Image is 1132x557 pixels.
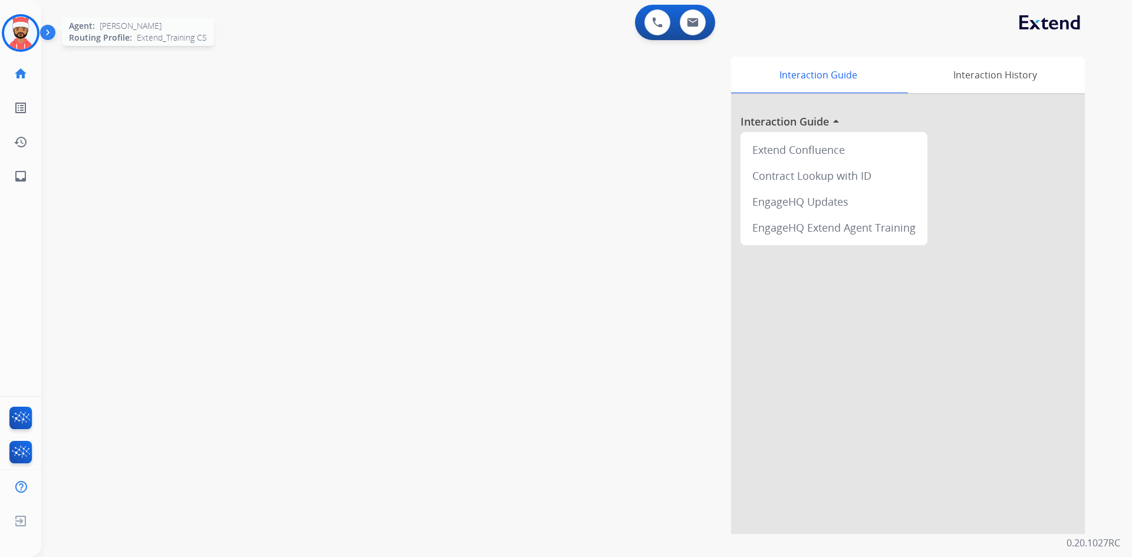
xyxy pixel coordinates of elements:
[731,57,905,93] div: Interaction Guide
[69,20,95,32] span: Agent:
[745,163,923,189] div: Contract Lookup with ID
[14,135,28,149] mat-icon: history
[745,137,923,163] div: Extend Confluence
[14,67,28,81] mat-icon: home
[4,17,37,50] img: avatar
[1067,536,1120,550] p: 0.20.1027RC
[745,189,923,215] div: EngageHQ Updates
[14,101,28,115] mat-icon: list_alt
[100,20,162,32] span: [PERSON_NAME]
[745,215,923,240] div: EngageHQ Extend Agent Training
[905,57,1085,93] div: Interaction History
[14,169,28,183] mat-icon: inbox
[69,32,132,44] span: Routing Profile:
[137,32,207,44] span: Extend_Training CS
